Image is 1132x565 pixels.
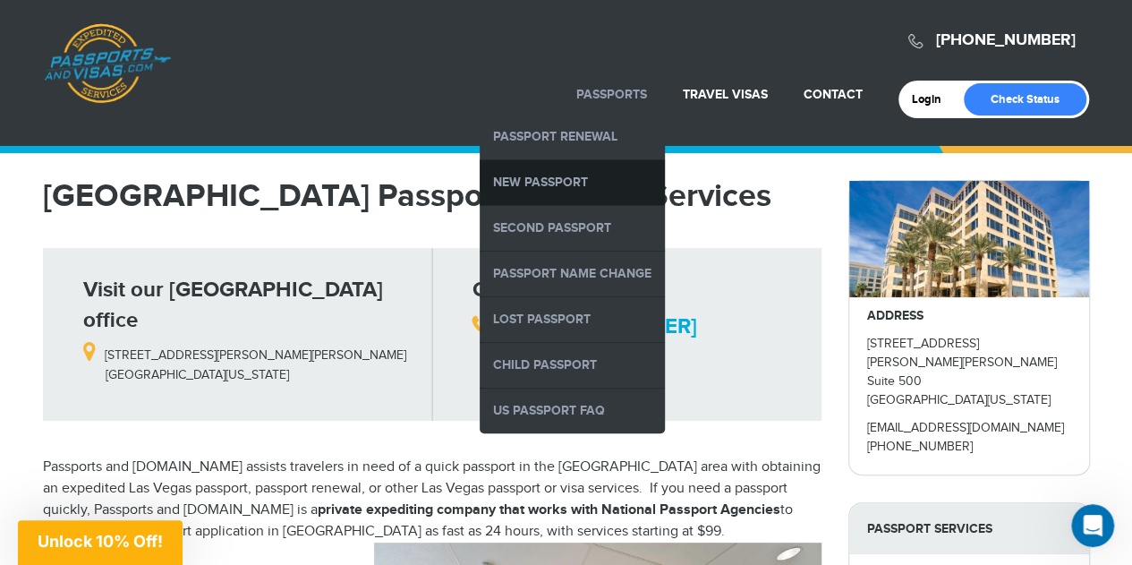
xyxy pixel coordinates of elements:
[480,343,665,388] a: Child Passport
[867,335,1071,410] p: [STREET_ADDRESS][PERSON_NAME][PERSON_NAME] Suite 500 [GEOGRAPHIC_DATA][US_STATE]
[1071,504,1114,547] iframe: Intercom live chat
[18,520,183,565] div: Unlock 10% Off!
[867,308,923,323] strong: ADDRESS
[480,252,665,296] a: Passport Name Change
[912,92,954,107] a: Login
[38,532,163,551] span: Unlock 10% Off!
[849,181,1089,297] img: howardhughes_-_28de80_-_029b8f063c7946511503b0bb3931d518761db640.jpg
[480,389,665,433] a: US Passport FAQ
[472,277,623,303] strong: Give us a call at
[318,501,780,518] strong: private expediting company that works with National Passport Agencies
[964,83,1086,116] a: Check Status
[936,30,1076,50] a: [PHONE_NUMBER]
[867,438,1071,457] p: [PHONE_NUMBER]
[480,206,665,251] a: Second Passport
[867,421,1064,435] a: [EMAIL_ADDRESS][DOMAIN_NAME]
[849,503,1089,554] strong: PASSPORT SERVICES
[804,87,863,102] a: Contact
[480,115,665,159] a: Passport Renewal
[576,87,647,102] a: Passports
[480,160,665,205] a: New Passport
[83,277,383,333] strong: Visit our [GEOGRAPHIC_DATA] office
[683,87,768,102] a: Travel Visas
[480,297,665,342] a: Lost Passport
[44,23,171,104] a: Passports & [DOMAIN_NAME]
[43,457,821,543] p: Passports and [DOMAIN_NAME] assists travelers in need of a quick passport in the [GEOGRAPHIC_DATA...
[83,336,419,384] p: [STREET_ADDRESS][PERSON_NAME][PERSON_NAME] [GEOGRAPHIC_DATA][US_STATE]
[43,180,821,212] h1: [GEOGRAPHIC_DATA] Passport and Visa Services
